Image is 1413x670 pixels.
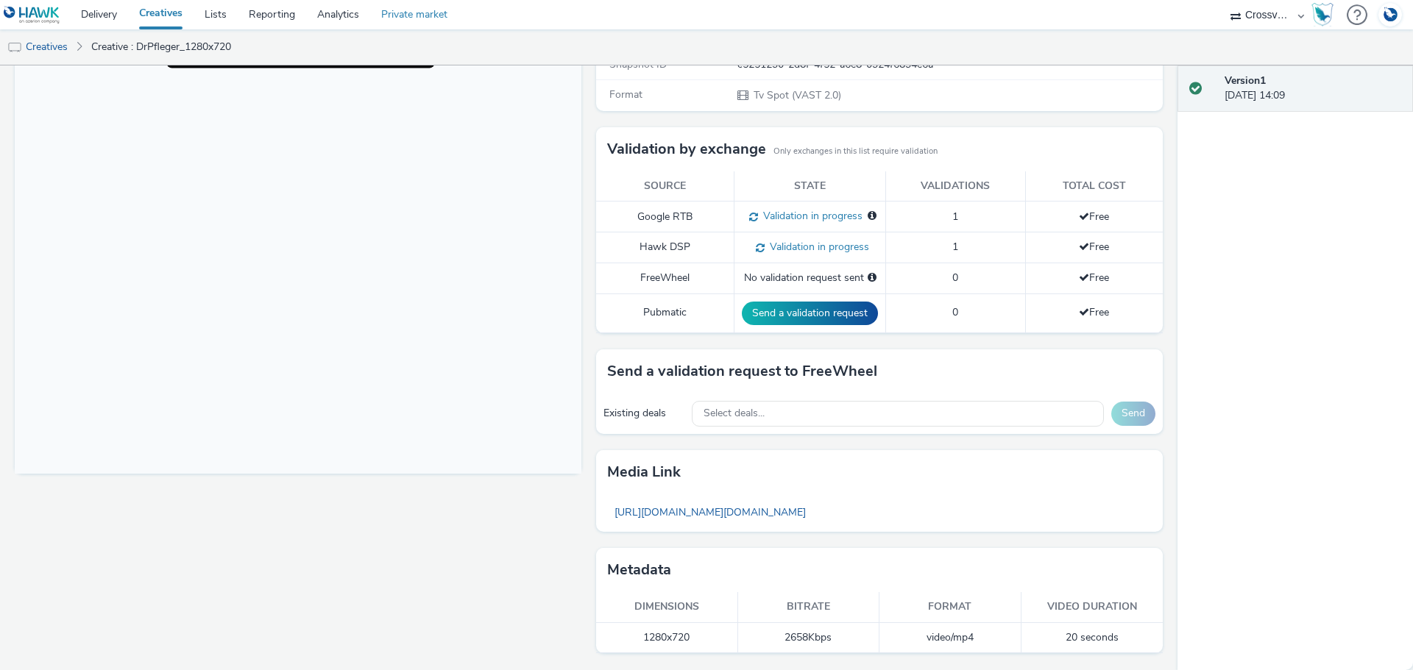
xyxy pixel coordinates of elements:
span: Snapshot ID [609,57,667,71]
th: Video duration [1021,592,1164,622]
th: Format [879,592,1021,622]
td: video/mp4 [879,623,1021,653]
th: Bitrate [738,592,880,622]
th: Source [596,171,734,202]
a: Hawk Academy [1311,3,1339,26]
h3: Metadata [607,559,671,581]
span: Format [609,88,642,101]
span: 0 [952,305,958,319]
img: Hawk Academy [1311,3,1334,26]
a: Creative : DrPfleger_1280x720 [84,29,238,65]
span: Free [1079,271,1109,285]
div: No validation request sent [742,271,878,285]
div: Existing deals [603,406,684,421]
td: Pubmatic [596,293,734,332]
span: 1 [952,240,958,254]
span: Free [1079,240,1109,254]
span: Select deals... [704,407,765,420]
div: [DATE] 14:09 [1225,74,1401,104]
span: Tv Spot (VAST 2.0) [752,88,841,102]
img: Account DE [1379,3,1401,27]
strong: Version 1 [1225,74,1266,88]
th: Total cost [1025,171,1163,202]
td: 20 seconds [1021,623,1164,653]
span: Free [1079,305,1109,319]
span: Validation in progress [765,240,869,254]
td: Google RTB [596,202,734,232]
h3: Media link [607,461,681,483]
div: Please select a deal below and click on Send to send a validation request to FreeWheel. [868,271,877,285]
button: Send a validation request [742,302,878,325]
td: Hawk DSP [596,232,734,263]
h3: Validation by exchange [607,138,766,160]
td: 2658 Kbps [738,623,880,653]
span: 1 [952,210,958,224]
button: Send [1111,402,1155,425]
th: Validations [886,171,1025,202]
span: Free [1079,210,1109,224]
span: 0 [952,271,958,285]
th: Dimensions [596,592,738,622]
span: Validation in progress [758,209,863,223]
td: 1280x720 [596,623,738,653]
small: Only exchanges in this list require validation [773,146,938,157]
a: [URL][DOMAIN_NAME][DOMAIN_NAME] [607,498,813,527]
th: State [734,171,886,202]
td: FreeWheel [596,263,734,293]
img: tv [7,40,22,55]
h3: Send a validation request to FreeWheel [607,360,877,382]
img: undefined Logo [4,6,60,24]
